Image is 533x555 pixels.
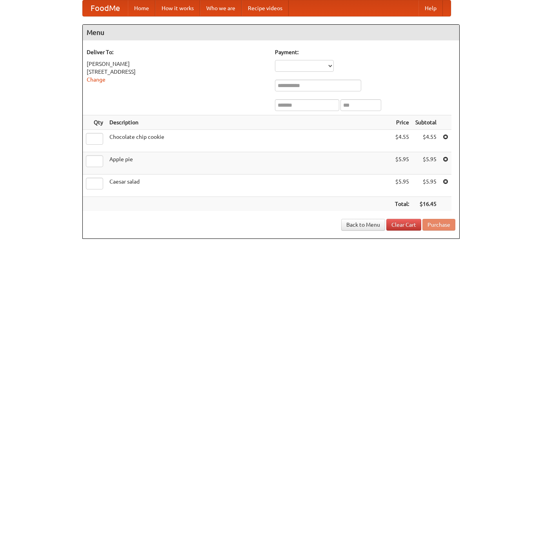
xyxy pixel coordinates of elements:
[412,197,440,211] th: $16.45
[106,115,392,130] th: Description
[392,130,412,152] td: $4.55
[87,68,267,76] div: [STREET_ADDRESS]
[106,130,392,152] td: Chocolate chip cookie
[386,219,421,231] a: Clear Cart
[341,219,385,231] a: Back to Menu
[128,0,155,16] a: Home
[422,219,455,231] button: Purchase
[412,115,440,130] th: Subtotal
[83,115,106,130] th: Qty
[242,0,289,16] a: Recipe videos
[83,0,128,16] a: FoodMe
[83,25,459,40] h4: Menu
[200,0,242,16] a: Who we are
[392,197,412,211] th: Total:
[418,0,443,16] a: Help
[412,175,440,197] td: $5.95
[392,115,412,130] th: Price
[106,175,392,197] td: Caesar salad
[412,130,440,152] td: $4.55
[87,60,267,68] div: [PERSON_NAME]
[275,48,455,56] h5: Payment:
[87,48,267,56] h5: Deliver To:
[392,175,412,197] td: $5.95
[106,152,392,175] td: Apple pie
[412,152,440,175] td: $5.95
[87,76,106,83] a: Change
[155,0,200,16] a: How it works
[392,152,412,175] td: $5.95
